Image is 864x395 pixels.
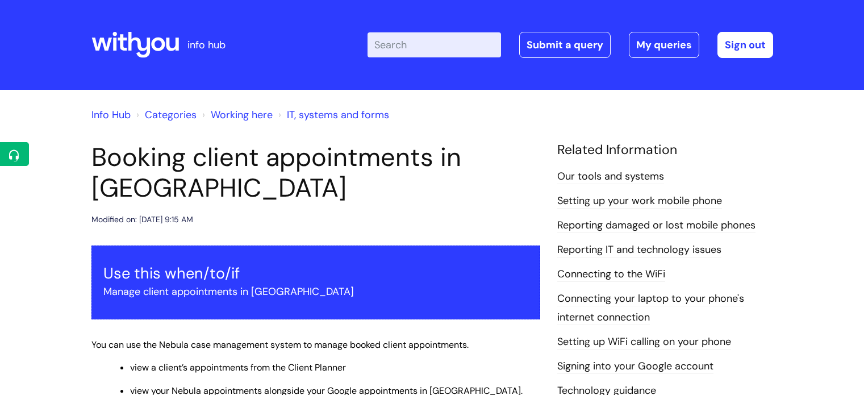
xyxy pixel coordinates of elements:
[91,142,540,203] h1: Booking client appointments in [GEOGRAPHIC_DATA]
[91,339,469,351] span: You can use the Nebula case management system to manage booked client appointments.
[133,106,197,124] li: Solution home
[557,335,731,350] a: Setting up WiFi calling on your phone
[91,213,193,227] div: Modified on: [DATE] 9:15 AM
[187,36,226,54] p: info hub
[557,243,721,257] a: Reporting IT and technology issues
[557,218,756,233] a: Reporting damaged or lost mobile phones
[717,32,773,58] a: Sign out
[103,264,528,282] h3: Use this when/to/if
[368,32,773,58] div: | -
[557,359,713,374] a: Signing into your Google account
[145,108,197,122] a: Categories
[629,32,699,58] a: My queries
[199,106,273,124] li: Working here
[519,32,611,58] a: Submit a query
[103,282,528,301] p: Manage client appointments in [GEOGRAPHIC_DATA]
[557,267,665,282] a: Connecting to the WiFi
[557,169,664,184] a: Our tools and systems
[557,142,773,158] h4: Related Information
[557,194,722,209] a: Setting up your work mobile phone
[91,108,131,122] a: Info Hub
[287,108,389,122] a: IT, systems and forms
[557,292,744,325] a: Connecting your laptop to your phone's internet connection
[368,32,501,57] input: Search
[130,361,346,373] span: view a client’s appointments from the Client Planner
[211,108,273,122] a: Working here
[276,106,389,124] li: IT, systems and forms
